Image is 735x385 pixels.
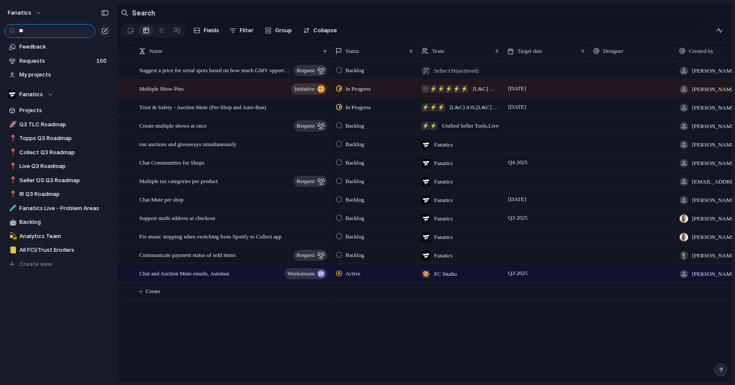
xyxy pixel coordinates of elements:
a: 📍Topps Q3 Roadmap [4,132,112,145]
span: Target date [518,47,542,55]
span: Backlog [346,66,364,75]
div: ⚡ [421,103,430,112]
div: 💫 [9,231,15,241]
span: Fix music stopping when switching from Spotify to Collect app [139,231,282,241]
span: Live Q3 Roadmap [19,162,109,171]
button: request [294,120,327,131]
span: Multiple Show Pins [139,83,184,93]
span: In Progress [346,103,371,112]
span: [DATE] [506,194,528,205]
span: fanatics [8,9,31,17]
span: [DATE] [506,83,528,94]
a: Feedback [4,40,112,53]
button: Collapse [300,24,340,37]
button: 📍 [8,134,16,143]
span: In Progress [346,85,371,93]
a: 💫Analytics Team [4,230,112,243]
span: Backlog [346,140,364,149]
span: Name [149,47,162,55]
button: 📍 [8,190,16,199]
span: initiative [294,83,315,95]
span: FC Studio [434,270,457,278]
span: Backlog [346,122,364,130]
span: Seller OS Q3 Roadmap [19,176,109,185]
span: Support multi address at checkout [139,213,215,223]
span: Backlog [346,196,364,204]
button: Group [260,24,296,37]
span: Fields [204,26,219,35]
button: 📍 [8,148,16,157]
button: 🚀 [8,120,16,129]
a: 🧪Fanatics Live - Problem Areas [4,202,112,215]
span: Backlog [346,177,364,186]
span: request [297,120,315,132]
span: Active [346,269,361,278]
span: Created by [689,47,714,55]
span: [L&C] Web , [L&C] Backend , [L&C] iOS , [L&C] Android , Analytics , Data [473,85,499,93]
button: Fields [190,24,223,37]
span: request [297,175,315,187]
span: My projects [19,70,109,79]
span: Backlog [346,214,364,223]
span: Q4 2025 [506,157,530,168]
span: [L&C] iOS , [L&C] Android , Design Team [450,103,499,112]
span: Chat and Auction Mute emails, Autoban [139,268,229,278]
span: Chat Communities for Shops [139,157,204,167]
span: Create [146,287,160,296]
button: initiative [291,83,327,95]
button: fanatics [4,6,46,20]
a: 🚀Q3 TLC Roadmap [4,118,112,131]
div: ⚡ [437,103,445,112]
span: Feedback [19,43,109,51]
span: Filter [240,26,254,35]
span: Seller OS (archived) [434,67,479,74]
span: Suggest a price for serial spots based on how much GMV opportunity is left [139,65,291,75]
span: Q3 TLC Roadmap [19,120,109,129]
span: Designer [603,47,623,55]
span: run auctions and giveaways simultaneously [139,139,236,149]
span: Topps Q3 Roadmap [19,134,109,143]
span: request [297,64,315,76]
div: 📍Live Q3 Roadmap [4,160,112,173]
span: Create multiple shows at once [139,120,207,130]
div: 📍 [9,134,15,144]
div: 📍 [9,162,15,171]
span: workstream [288,268,315,280]
span: Q3 2025 [506,213,530,223]
span: Trust & Safety - Auction Mute (Per-Shop and Auto-Ban) [139,102,266,112]
div: ⚡ [460,85,469,93]
span: Multiple tax categories per product [139,176,218,186]
span: Fanatics [434,159,453,168]
span: Fanatics [434,141,453,149]
button: 📍 [8,176,16,185]
span: Communicate payment status of sold items [139,250,236,260]
span: Backlog [346,251,364,260]
button: Create view [4,258,112,271]
div: ⚡ [421,122,430,130]
a: 📍Collect Q3 Roadmap [4,146,112,159]
button: workstream [285,268,327,279]
span: Unified Seller Tools , Live [442,122,499,130]
span: Fanatics [434,233,453,241]
span: Fanatics [434,196,453,205]
h2: Search [132,8,155,18]
span: Fanatics Live - Problem Areas [19,204,109,213]
div: ⚡ [452,85,461,93]
a: 📒All FCI/Trust Eroders [4,244,112,257]
a: 🤖Backlog [4,216,112,229]
div: 🧪 [9,203,15,213]
button: 📍 [8,162,16,171]
span: Fanatics [434,177,453,186]
button: 🧪 [8,204,16,213]
span: [DATE] [506,102,528,112]
button: request [294,65,327,76]
a: Projects [4,104,112,117]
span: IR Q3 Roadmap [19,190,109,199]
button: request [294,176,327,187]
div: ⚡ [437,85,445,93]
